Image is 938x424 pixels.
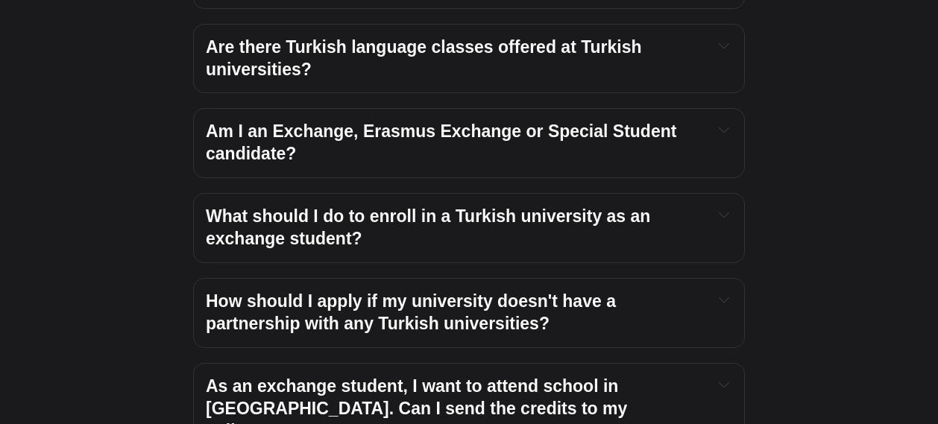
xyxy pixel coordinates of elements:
[715,206,732,224] button: Expand toggle to read content
[715,376,732,393] button: Expand toggle to read content
[206,37,646,79] span: Are there Turkish language classes offered at Turkish universities?
[715,121,732,139] button: Expand toggle to read content
[206,291,620,333] span: How should I apply if my university doesn't have a partnership with any Turkish universities?
[715,291,732,308] button: Expand toggle to read content
[206,121,682,163] span: Am I an Exchange, Erasmus Exchange or Special Student candidate?
[715,37,732,54] button: Expand toggle to read content
[206,206,655,248] span: What should I do to enroll in a Turkish university as an exchange student?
